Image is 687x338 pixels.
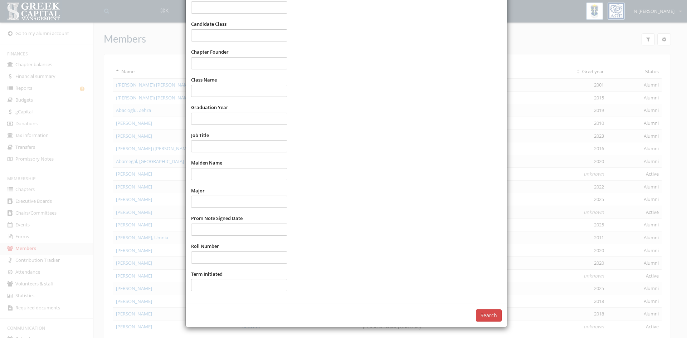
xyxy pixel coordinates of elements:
[191,215,243,222] label: Prom Note Signed Date
[191,160,222,166] label: Maiden Name
[191,21,226,28] label: Candidate Class
[191,77,217,83] label: Class Name
[191,187,205,194] label: Major
[191,104,228,111] label: Graduation Year
[191,271,223,278] label: Term Initiated
[191,132,209,139] label: Job Title
[476,309,502,322] button: Search
[191,49,229,55] label: Chapter Founder
[191,243,219,250] label: Roll Number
